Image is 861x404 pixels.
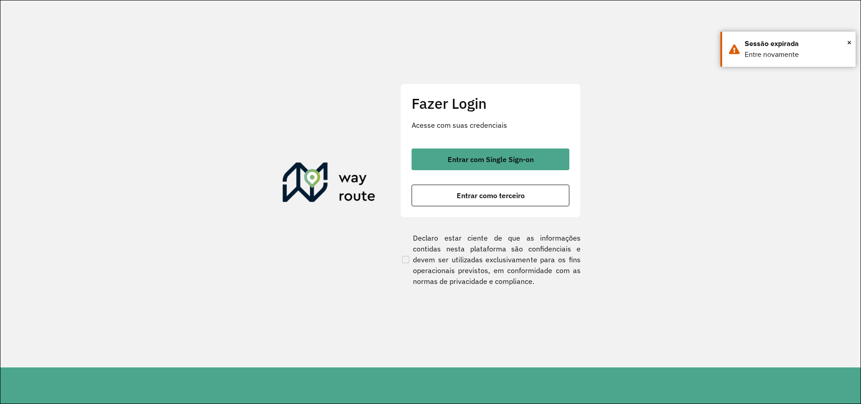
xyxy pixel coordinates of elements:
[412,120,569,130] p: Acesse com suas credenciais
[847,36,852,49] span: ×
[745,49,849,60] div: Entre novamente
[412,95,569,112] h2: Fazer Login
[847,36,852,49] button: Close
[400,232,581,287] label: Declaro estar ciente de que as informações contidas nesta plataforma são confidenciais e devem se...
[412,185,569,206] button: button
[745,38,849,49] div: Sessão expirada
[457,192,525,199] span: Entrar como terceiro
[448,156,534,163] span: Entrar com Single Sign-on
[412,149,569,170] button: button
[283,163,376,206] img: Roteirizador AmbevTech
